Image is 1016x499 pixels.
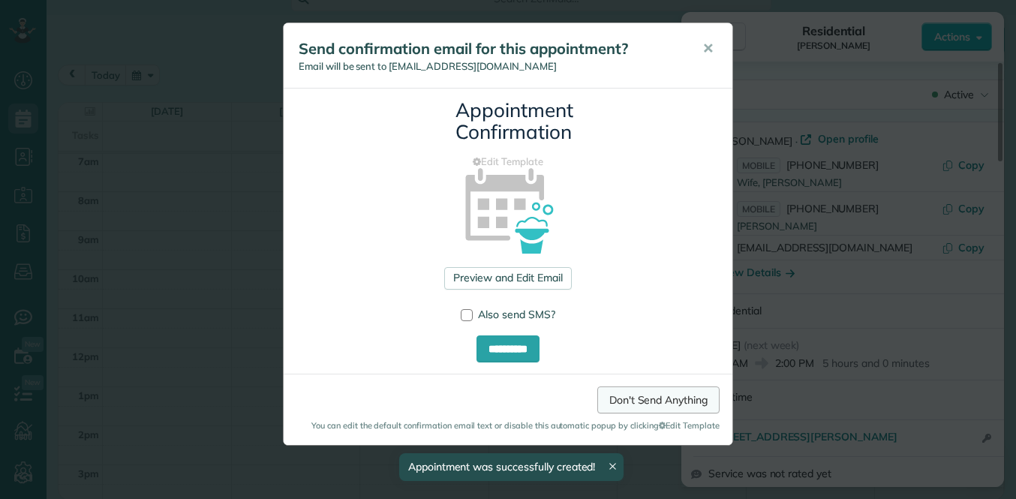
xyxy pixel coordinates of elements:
[295,155,721,169] a: Edit Template
[399,453,624,481] div: Appointment was successfully created!
[478,308,555,321] span: Also send SMS?
[455,100,561,143] h3: Appointment Confirmation
[296,419,720,431] small: You can edit the default confirmation email text or disable this automatic popup by clicking Edit...
[444,267,571,290] a: Preview and Edit Email
[702,40,714,57] span: ✕
[441,142,576,276] img: appointment_confirmation_icon-141e34405f88b12ade42628e8c248340957700ab75a12ae832a8710e9b578dc5.png
[299,38,681,59] h5: Send confirmation email for this appointment?
[299,60,557,72] span: Email will be sent to [EMAIL_ADDRESS][DOMAIN_NAME]
[597,386,720,413] a: Don't Send Anything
